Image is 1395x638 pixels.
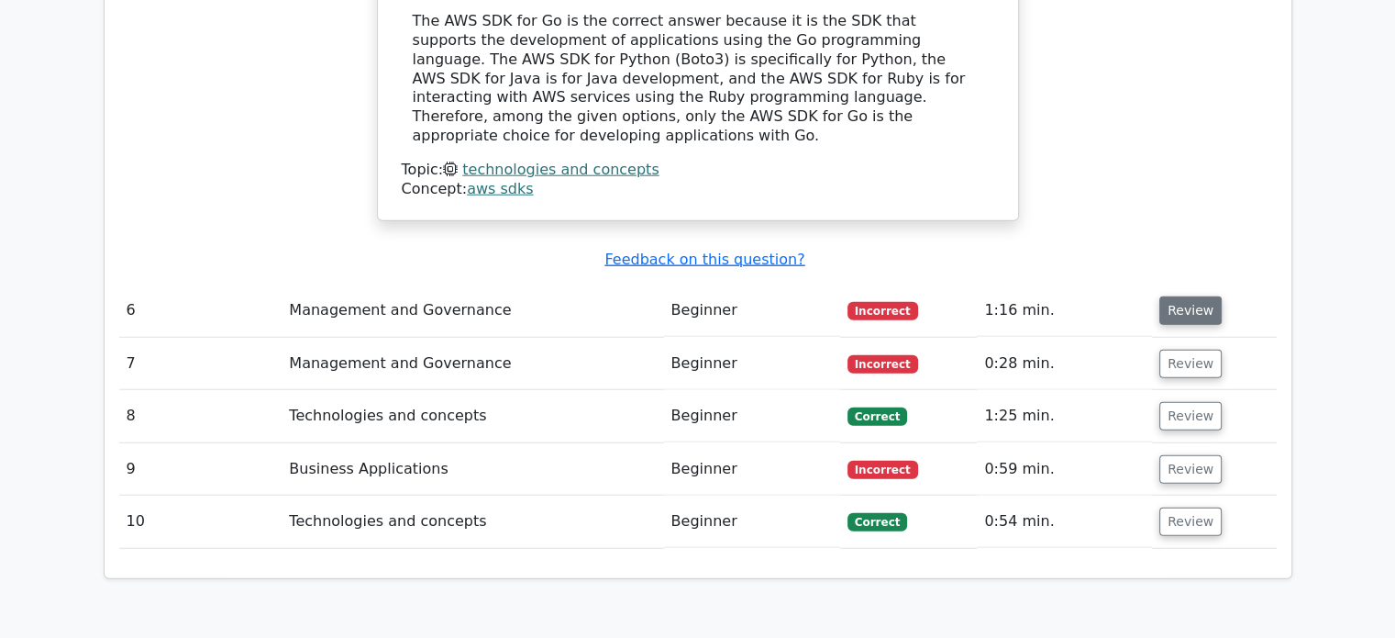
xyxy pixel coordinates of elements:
[119,390,282,442] td: 8
[282,338,663,390] td: Management and Governance
[977,390,1152,442] td: 1:25 min.
[119,285,282,337] td: 6
[847,355,918,374] span: Incorrect
[977,443,1152,496] td: 0:59 min.
[847,302,918,320] span: Incorrect
[282,285,663,337] td: Management and Governance
[402,180,994,199] div: Concept:
[664,285,840,337] td: Beginner
[664,390,840,442] td: Beginner
[119,443,282,496] td: 9
[977,496,1152,548] td: 0:54 min.
[467,180,533,197] a: aws sdks
[1159,455,1222,484] button: Review
[1159,297,1222,325] button: Review
[462,161,659,178] a: technologies and concepts
[847,461,918,479] span: Incorrect
[282,496,663,548] td: Technologies and concepts
[847,513,907,532] span: Correct
[977,285,1152,337] td: 1:16 min.
[1159,508,1222,536] button: Review
[1159,350,1222,378] button: Review
[664,496,840,548] td: Beginner
[119,496,282,548] td: 10
[977,338,1152,390] td: 0:28 min.
[1159,402,1222,431] button: Review
[847,408,907,426] span: Correct
[402,161,994,180] div: Topic:
[604,251,804,268] a: Feedback on this question?
[119,338,282,390] td: 7
[664,443,840,496] td: Beginner
[282,390,663,442] td: Technologies and concepts
[413,12,983,146] div: The AWS SDK for Go is the correct answer because it is the SDK that supports the development of a...
[282,443,663,496] td: Business Applications
[664,338,840,390] td: Beginner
